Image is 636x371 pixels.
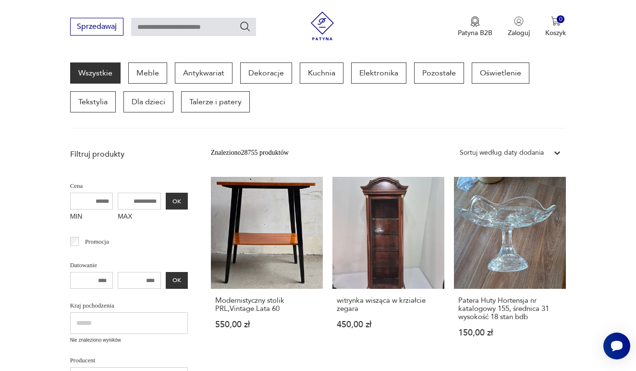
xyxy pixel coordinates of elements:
button: OK [166,272,188,289]
button: Szukaj [239,21,251,32]
a: Modernistyczny stolik PRL,Vintage.Lata 60Modernistyczny stolik PRL,Vintage.Lata 60550,00 zł [211,177,323,356]
p: Promocja [85,236,109,247]
p: Zaloguj [508,28,530,37]
img: Ikonka użytkownika [514,16,524,26]
p: Koszyk [545,28,566,37]
h3: Patera Huty Hortensja nr katalogowy 155, średnica 31 wysokość 18 stan bdb [458,297,562,321]
a: Ikona medaluPatyna B2B [458,16,492,37]
p: Producent [70,355,188,366]
div: Znaleziono 28755 produktów [211,148,289,158]
p: Nie znaleziono wyników [70,336,188,344]
label: MIN [70,210,113,225]
a: Kuchnia [300,62,343,84]
a: Sprzedawaj [70,24,123,31]
a: Dekoracje [240,62,292,84]
a: Meble [128,62,167,84]
label: MAX [118,210,161,225]
button: Patyna B2B [458,16,492,37]
div: Sortuj według daty dodania [460,148,544,158]
div: 0 [557,15,565,24]
p: Filtruj produkty [70,149,188,160]
a: Oświetlenie [472,62,529,84]
p: Cena [70,181,188,191]
p: 550,00 zł [215,321,318,329]
a: Pozostałe [414,62,464,84]
p: Datowanie [70,260,188,271]
a: Dla dzieci [123,91,173,112]
h3: Modernistyczny stolik PRL,Vintage.Lata 60 [215,297,318,313]
img: Ikona koszyka [551,16,561,26]
a: Elektronika [351,62,406,84]
button: Sprzedawaj [70,18,123,36]
img: Ikona medalu [470,16,480,27]
p: 450,00 zł [337,321,440,329]
a: Tekstylia [70,91,116,112]
button: 0Koszyk [545,16,566,37]
a: witrynka wisząca w krziałcie zegarawitrynka wisząca w krziałcie zegara450,00 zł [332,177,444,356]
iframe: Smartsupp widget button [603,333,630,359]
a: Patera Huty Hortensja nr katalogowy 155, średnica 31 wysokość 18 stan bdbPatera Huty Hortensja nr... [454,177,566,356]
p: Patyna B2B [458,28,492,37]
img: Patyna - sklep z meblami i dekoracjami vintage [308,12,337,40]
h3: witrynka wisząca w krziałcie zegara [337,297,440,313]
p: Kraj pochodzenia [70,300,188,311]
button: Zaloguj [508,16,530,37]
button: OK [166,193,188,210]
a: Antykwariat [175,62,232,84]
p: 150,00 zł [458,329,562,337]
a: Talerze i patery [181,91,250,112]
a: Wszystkie [70,62,121,84]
